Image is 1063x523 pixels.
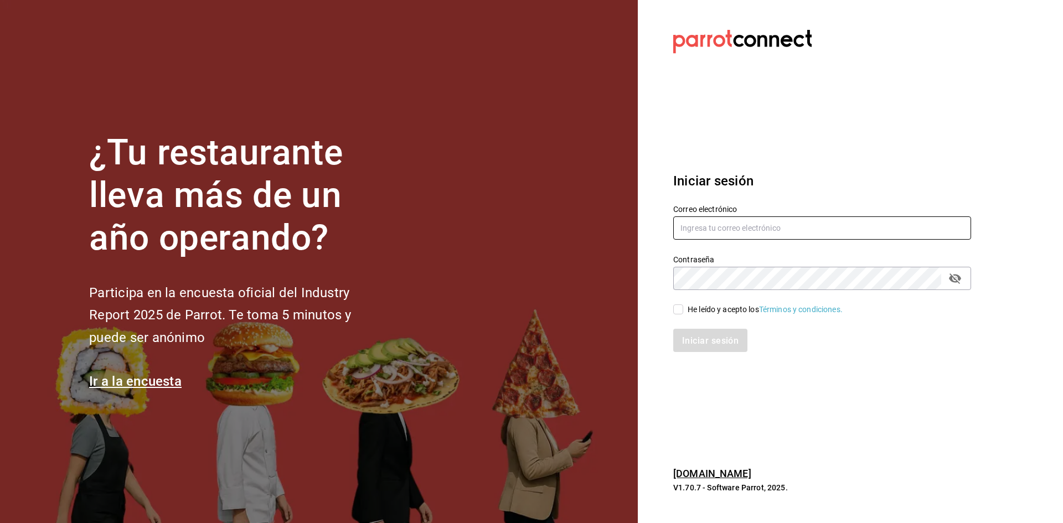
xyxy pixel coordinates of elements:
[89,132,343,258] font: ¿Tu restaurante lleva más de un año operando?
[673,205,737,214] font: Correo electrónico
[673,255,714,264] font: Contraseña
[946,269,964,288] button: campo de contraseña
[673,483,788,492] font: V1.70.7 - Software Parrot, 2025.
[688,305,759,314] font: He leído y acepto los
[673,173,754,189] font: Iniciar sesión
[89,285,351,346] font: Participa en la encuesta oficial del Industry Report 2025 de Parrot. Te toma 5 minutos y puede se...
[673,468,751,479] a: [DOMAIN_NAME]
[89,374,182,389] a: Ir a la encuesta
[759,305,843,314] a: Términos y condiciones.
[673,216,971,240] input: Ingresa tu correo electrónico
